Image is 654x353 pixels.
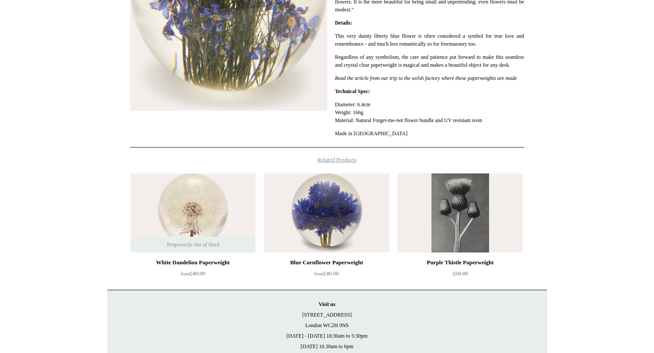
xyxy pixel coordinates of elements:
a: White Dandelion Paperweight White Dandelion Paperweight Temporarily Out of Stock [131,173,256,252]
span: £40.00 [314,270,339,277]
span: £60.00 [453,270,468,277]
div: White Dandelion Paperweight [133,257,253,268]
a: White Dandelion Paperweight from£40.00 [131,257,256,293]
p: Diameter: 6.4cm Weight: 166g Material: Natural Forget-me-not flower bundle and UV resistant resin [335,101,524,124]
img: Blue Cornflower Paperweight [264,173,389,252]
div: Blue Cornflower Paperweight [266,257,387,268]
p: This very dainty liberty blue flower is often considered a symbol for true love and remembrance -... [335,32,524,48]
div: Purple Thistle Paperweight [400,257,520,268]
img: Purple Thistle Paperweight [398,173,522,252]
a: Purple Thistle Paperweight £60.00 [398,257,522,293]
a: Blue Cornflower Paperweight from£40.00 [264,257,389,293]
em: Read the article from our trip to the welsh factory where these paperweights are made [335,75,517,81]
strong: Visit us [319,301,336,307]
span: from [314,271,323,276]
img: White Dandelion Paperweight [131,173,256,252]
strong: Details: [335,20,352,26]
p: Regardless of any symbolism, the care and patience put forward to make this seamless and crystal ... [335,53,524,69]
span: Temporarily Out of Stock [157,237,228,252]
a: Blue Cornflower Paperweight Blue Cornflower Paperweight [264,173,389,252]
p: Made in [GEOGRAPHIC_DATA] [335,130,524,137]
span: from [181,271,190,276]
span: £40.00 [181,270,205,277]
strong: Technical Spec: [335,88,370,94]
a: Purple Thistle Paperweight Purple Thistle Paperweight [398,173,522,252]
h4: Related Products [107,156,547,163]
